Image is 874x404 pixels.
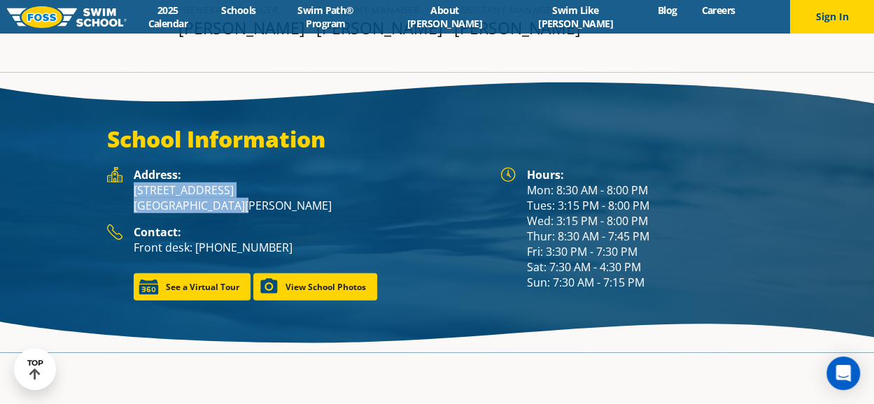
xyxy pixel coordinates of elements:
[134,182,486,213] p: [STREET_ADDRESS] [GEOGRAPHIC_DATA][PERSON_NAME]
[253,273,377,301] a: View School Photos
[500,167,516,182] img: Foss Location Hours
[527,167,768,290] div: Mon: 8:30 AM - 8:00 PM Tues: 3:15 PM - 8:00 PM Wed: 3:15 PM - 8:00 PM Thur: 8:30 AM - 7:45 PM Fri...
[268,3,383,30] a: Swim Path® Program
[134,240,486,255] p: Front desk: [PHONE_NUMBER]
[7,6,127,28] img: FOSS Swim School Logo
[178,18,283,38] p: [PERSON_NAME]
[527,167,564,182] strong: Hours:
[107,125,768,153] h3: School Information
[826,356,860,390] div: Open Intercom Messenger
[209,3,268,17] a: Schools
[134,273,251,301] a: See a Virtual Tour
[107,167,122,182] img: Foss Location Address
[134,224,181,240] strong: Contact:
[645,3,689,17] a: Blog
[134,167,181,182] strong: Address:
[107,224,122,240] img: Foss Location Contact
[454,18,558,38] p: [PERSON_NAME]
[127,3,209,30] a: 2025 Calendar
[383,3,506,30] a: About [PERSON_NAME]
[316,18,421,38] p: [PERSON_NAME]
[689,3,747,17] a: Careers
[506,3,645,30] a: Swim Like [PERSON_NAME]
[27,359,43,380] div: TOP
